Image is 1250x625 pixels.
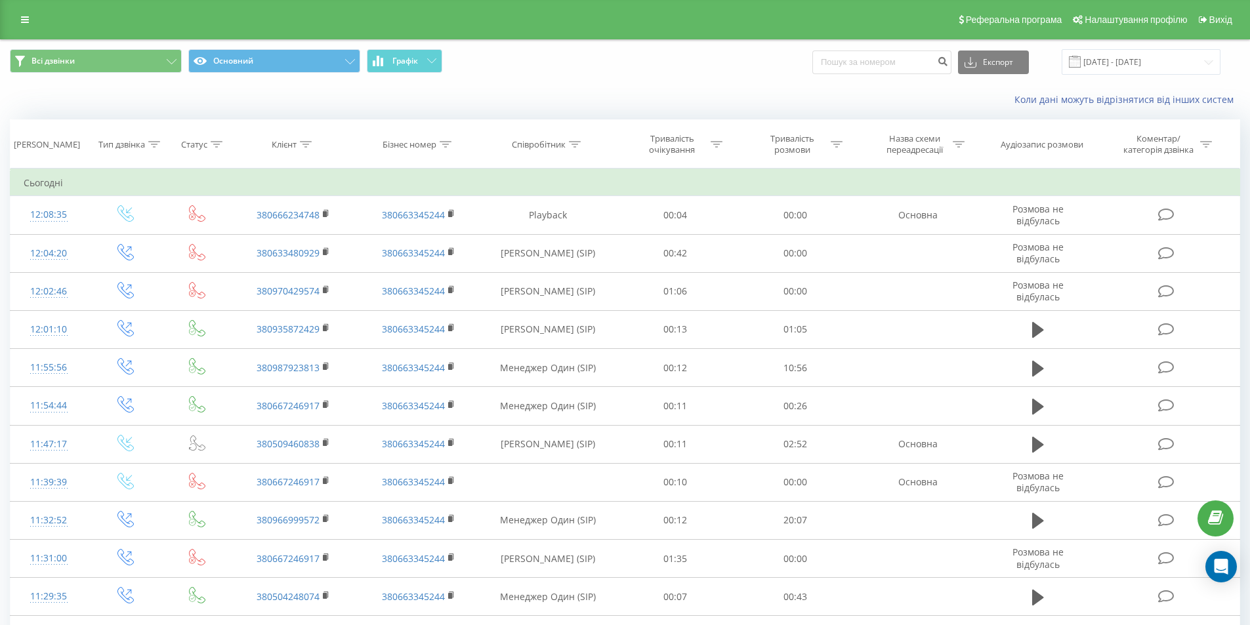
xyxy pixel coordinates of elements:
[615,234,736,272] td: 00:42
[382,399,445,412] a: 380663345244
[1209,14,1232,25] span: Вихід
[736,501,856,539] td: 20:07
[481,501,615,539] td: Менеджер Один (SIP)
[958,50,1029,74] button: Експорт
[24,470,74,495] div: 11:39:39
[615,310,736,348] td: 00:13
[24,279,74,304] div: 12:02:46
[382,475,445,488] a: 380663345244
[382,552,445,565] a: 380663345244
[615,272,736,310] td: 01:06
[736,272,856,310] td: 00:00
[615,540,736,578] td: 01:35
[1012,203,1064,227] span: Розмова не відбулась
[24,393,74,418] div: 11:54:44
[257,399,320,412] a: 380667246917
[257,475,320,488] a: 380667246917
[272,139,297,150] div: Клієнт
[24,317,74,342] div: 12:01:10
[181,139,207,150] div: Статус
[1012,470,1064,494] span: Розмова не відбулась
[257,361,320,374] a: 380987923813
[879,133,949,155] div: Назва схеми переадресації
[481,387,615,425] td: Менеджер Один (SIP)
[98,139,145,150] div: Тип дзвінка
[481,540,615,578] td: [PERSON_NAME] (SIP)
[10,170,1240,196] td: Сьогодні
[257,590,320,603] a: 380504248074
[481,349,615,387] td: Менеджер Один (SIP)
[1014,93,1240,106] a: Коли дані можуть відрізнятися вiд інших систем
[14,139,80,150] div: [PERSON_NAME]
[24,432,74,457] div: 11:47:17
[481,578,615,616] td: Менеджер Один (SIP)
[855,463,980,501] td: Основна
[1205,551,1237,582] div: Open Intercom Messenger
[382,361,445,374] a: 380663345244
[382,209,445,221] a: 380663345244
[257,323,320,335] a: 380935872429
[481,234,615,272] td: [PERSON_NAME] (SIP)
[367,49,442,73] button: Графік
[736,310,856,348] td: 01:05
[966,14,1062,25] span: Реферальна програма
[615,349,736,387] td: 00:12
[24,508,74,533] div: 11:32:52
[188,49,360,73] button: Основний
[257,437,320,450] a: 380509460838
[257,514,320,526] a: 380966999572
[736,425,856,463] td: 02:52
[24,584,74,609] div: 11:29:35
[812,50,951,74] input: Пошук за номером
[383,139,436,150] div: Бізнес номер
[615,196,736,234] td: 00:04
[24,202,74,228] div: 12:08:35
[736,540,856,578] td: 00:00
[736,196,856,234] td: 00:00
[481,196,615,234] td: Playback
[257,285,320,297] a: 380970429574
[855,425,980,463] td: Основна
[257,247,320,259] a: 380633480929
[382,514,445,526] a: 380663345244
[736,349,856,387] td: 10:56
[257,552,320,565] a: 380667246917
[615,387,736,425] td: 00:11
[392,56,418,66] span: Графік
[736,463,856,501] td: 00:00
[24,546,74,571] div: 11:31:00
[481,310,615,348] td: [PERSON_NAME] (SIP)
[10,49,182,73] button: Всі дзвінки
[24,241,74,266] div: 12:04:20
[855,196,980,234] td: Основна
[1012,546,1064,570] span: Розмова не відбулась
[382,323,445,335] a: 380663345244
[481,272,615,310] td: [PERSON_NAME] (SIP)
[1012,279,1064,303] span: Розмова не відбулась
[382,437,445,450] a: 380663345244
[1012,241,1064,265] span: Розмова не відбулась
[637,133,707,155] div: Тривалість очікування
[1085,14,1187,25] span: Налаштування профілю
[1001,139,1083,150] div: Аудіозапис розмови
[24,355,74,380] div: 11:55:56
[615,501,736,539] td: 00:12
[736,578,856,616] td: 00:43
[257,209,320,221] a: 380666234748
[481,425,615,463] td: [PERSON_NAME] (SIP)
[615,463,736,501] td: 00:10
[382,247,445,259] a: 380663345244
[736,234,856,272] td: 00:00
[1120,133,1197,155] div: Коментар/категорія дзвінка
[382,590,445,603] a: 380663345244
[31,56,75,66] span: Всі дзвінки
[615,578,736,616] td: 00:07
[615,425,736,463] td: 00:11
[512,139,566,150] div: Співробітник
[736,387,856,425] td: 00:26
[757,133,827,155] div: Тривалість розмови
[382,285,445,297] a: 380663345244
